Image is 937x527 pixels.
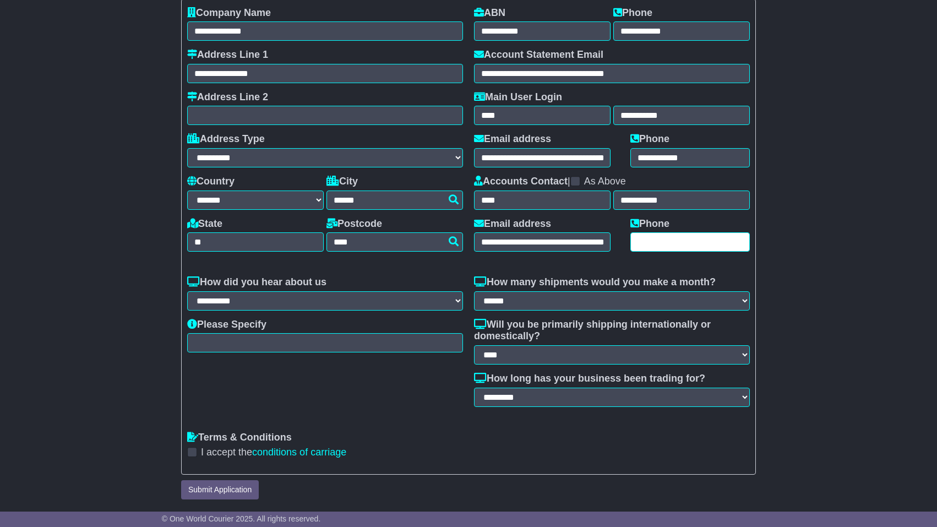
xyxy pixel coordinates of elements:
[630,133,669,145] label: Phone
[474,373,705,385] label: How long has your business been trading for?
[187,176,235,188] label: Country
[187,49,268,61] label: Address Line 1
[181,480,259,499] button: Submit Application
[630,218,669,230] label: Phone
[326,218,382,230] label: Postcode
[474,319,750,343] label: Will you be primarily shipping internationally or domestically?
[474,49,603,61] label: Account Statement Email
[187,276,326,289] label: How did you hear about us
[474,91,562,104] label: Main User Login
[187,7,271,19] label: Company Name
[187,133,265,145] label: Address Type
[584,176,626,188] label: As Above
[613,7,652,19] label: Phone
[187,218,222,230] label: State
[201,447,346,459] label: I accept the
[187,319,266,331] label: Please Specify
[474,133,551,145] label: Email address
[162,514,321,523] span: © One World Courier 2025. All rights reserved.
[474,7,505,19] label: ABN
[252,447,346,458] a: conditions of carriage
[326,176,358,188] label: City
[187,432,292,444] label: Terms & Conditions
[474,176,750,191] div: |
[474,176,568,188] label: Accounts Contact
[474,276,716,289] label: How many shipments would you make a month?
[474,218,551,230] label: Email address
[187,91,268,104] label: Address Line 2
